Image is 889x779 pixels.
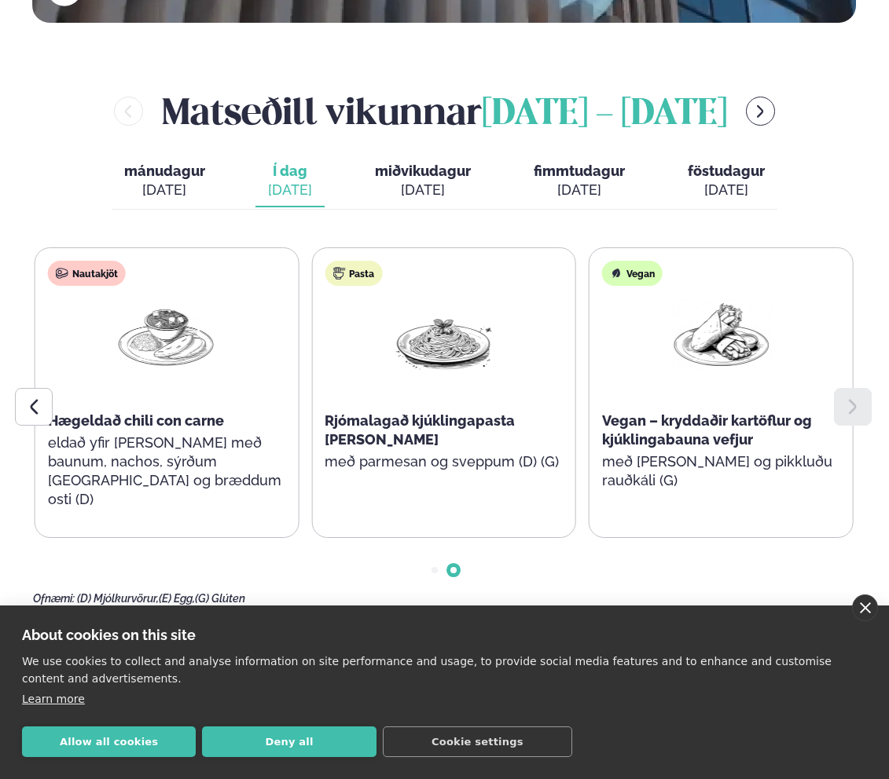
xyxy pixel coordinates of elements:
span: Hægeldað chili con carne [48,412,224,429]
button: miðvikudagur [DATE] [362,155,483,207]
span: Í dag [268,162,312,181]
span: Rjómalagað kjúklingapasta [PERSON_NAME] [325,412,515,448]
button: Í dag [DATE] [255,155,325,207]
h2: Matseðill vikunnar [162,86,727,137]
a: Learn more [22,693,85,705]
span: (E) Egg, [159,592,195,605]
strong: About cookies on this site [22,627,196,643]
p: með parmesan og sveppum (D) (G) [325,452,563,471]
img: Wraps.png [670,298,771,371]
div: Pasta [325,261,382,286]
div: [DATE] [688,181,765,199]
span: Ofnæmi: [33,592,75,605]
span: Go to slide 2 [450,567,457,573]
button: Cookie settings [383,726,572,757]
div: Nautakjöt [48,261,126,286]
p: We use cookies to collect and analyse information on site performance and usage, to provide socia... [22,653,867,687]
button: Allow all cookies [22,726,196,757]
p: eldað yfir [PERSON_NAME] með baunum, nachos, sýrðum [GEOGRAPHIC_DATA] og bræddum osti (D) [48,433,286,509]
div: Vegan [602,261,663,286]
div: [DATE] [375,181,471,199]
img: beef.svg [56,267,68,280]
span: (D) Mjólkurvörur, [77,592,159,605]
span: Go to slide 1 [432,567,438,573]
div: [DATE] [268,181,312,199]
span: (G) Glúten [195,592,245,605]
button: menu-btn-left [114,97,143,126]
span: [DATE] - [DATE] [482,97,727,132]
span: miðvikudagur [375,163,471,179]
button: menu-btn-right [746,97,775,126]
button: fimmtudagur [DATE] [521,155,637,207]
p: með [PERSON_NAME] og pikkluðu rauðkáli (G) [602,452,840,490]
img: Vegan.svg [610,267,623,280]
button: mánudagur [DATE] [112,155,218,207]
a: close [852,594,878,621]
img: Spagetti.png [394,298,494,371]
button: föstudagur [DATE] [675,155,777,207]
span: mánudagur [124,163,205,179]
img: Curry-Rice-Naan.png [116,298,217,372]
div: [DATE] [534,181,625,199]
div: [DATE] [124,181,205,199]
span: föstudagur [688,163,765,179]
button: Deny all [202,726,376,757]
span: Vegan – kryddaðir kartöflur og kjúklingabauna vefjur [602,412,812,448]
img: pasta.svg [332,267,345,280]
span: fimmtudagur [534,163,625,179]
